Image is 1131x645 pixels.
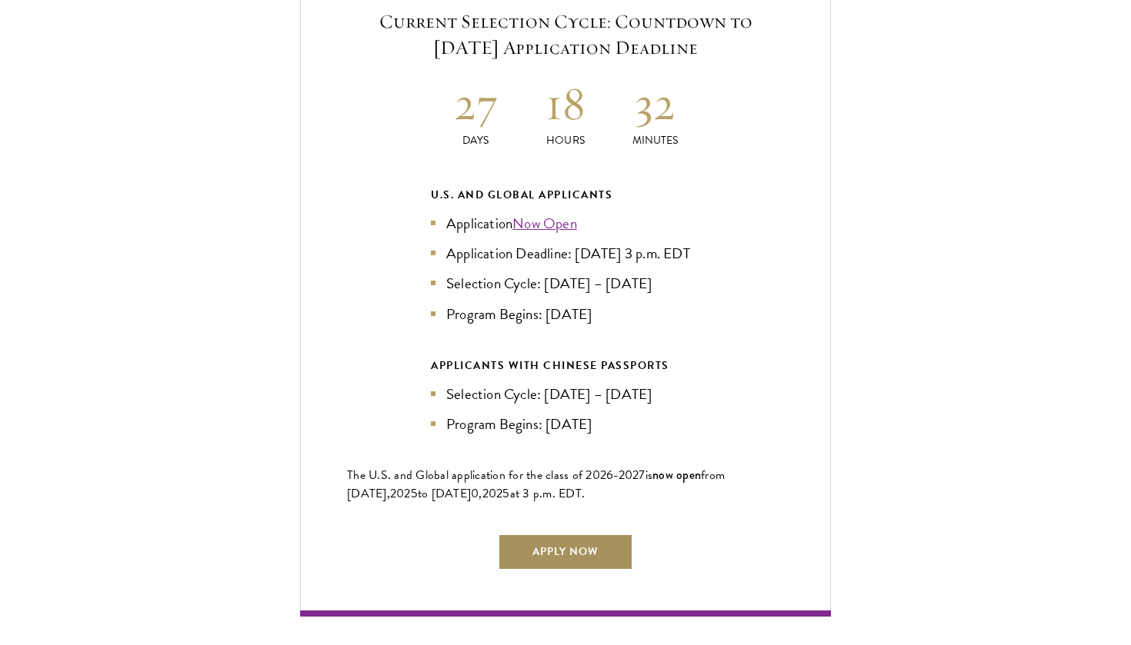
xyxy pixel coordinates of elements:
[510,484,586,503] span: at 3 p.m. EDT.
[431,272,700,294] li: Selection Cycle: [DATE] – [DATE]
[521,75,611,132] h2: 18
[431,356,700,375] div: APPLICANTS WITH CHINESE PASSPORTS
[431,185,700,204] div: U.S. and Global Applicants
[521,132,611,148] p: Hours
[411,484,418,503] span: 5
[639,466,645,484] span: 7
[610,132,700,148] p: Minutes
[431,212,700,234] li: Application
[431,75,521,132] h2: 27
[610,75,700,132] h2: 32
[431,303,700,325] li: Program Begins: [DATE]
[502,484,509,503] span: 5
[347,466,606,484] span: The U.S. and Global application for the class of 202
[431,413,700,435] li: Program Begins: [DATE]
[512,212,577,234] a: Now Open
[479,484,482,503] span: ,
[347,8,784,61] h5: Current Selection Cycle: Countdown to [DATE] Application Deadline
[613,466,639,484] span: -202
[606,466,613,484] span: 6
[418,484,471,503] span: to [DATE]
[646,466,653,484] span: is
[471,484,479,503] span: 0
[431,242,700,264] li: Application Deadline: [DATE] 3 p.m. EDT
[431,132,521,148] p: Days
[431,383,700,405] li: Selection Cycle: [DATE] – [DATE]
[482,484,503,503] span: 202
[390,484,411,503] span: 202
[652,466,701,484] span: now open
[498,534,633,570] a: Apply Now
[347,466,725,503] span: from [DATE],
